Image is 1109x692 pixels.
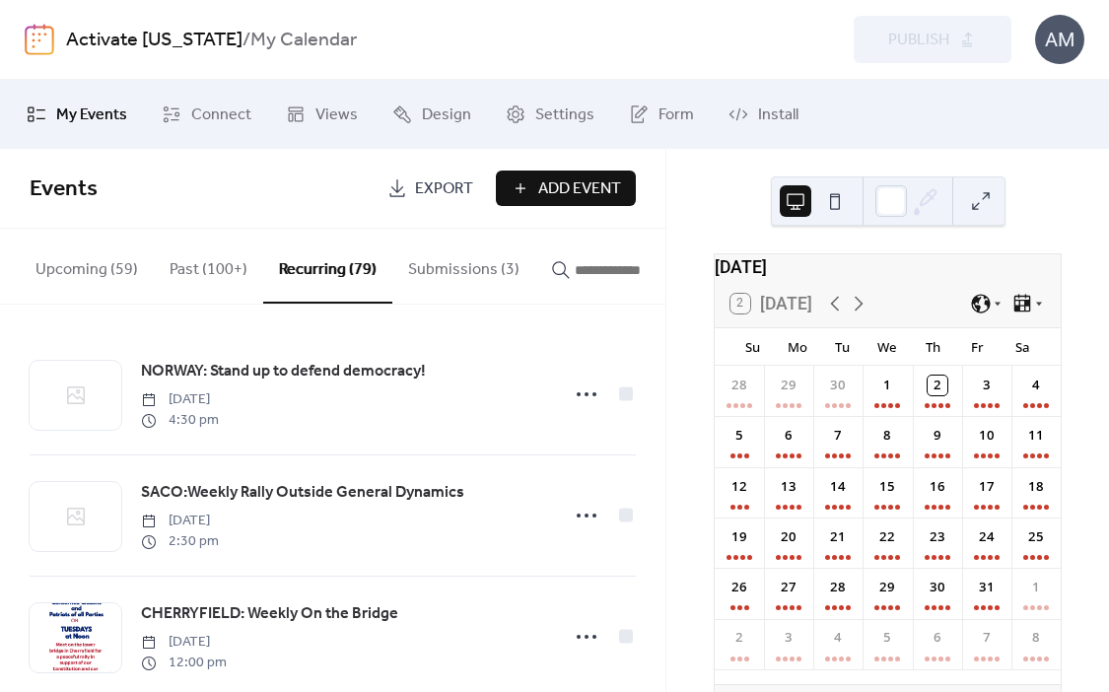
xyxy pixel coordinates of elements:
[878,578,898,597] div: 29
[141,359,426,384] a: NORWAY: Stand up to defend democracy!
[154,229,263,302] button: Past (100+)
[928,426,947,446] div: 9
[191,104,251,127] span: Connect
[866,328,911,366] div: We
[928,477,947,497] div: 16
[141,389,219,410] span: [DATE]
[56,104,127,127] span: My Events
[66,22,243,59] a: Activate [US_STATE]
[828,426,848,446] div: 7
[910,328,955,366] div: Th
[373,171,488,206] a: Export
[828,376,848,395] div: 30
[776,328,821,366] div: Mo
[141,480,464,506] a: SACO:Weekly Rally Outside General Dynamics
[141,360,426,383] span: NORWAY: Stand up to defend democracy!
[878,527,898,547] div: 22
[263,229,392,304] button: Recurring (79)
[779,376,798,395] div: 29
[729,628,749,648] div: 2
[25,24,54,55] img: logo
[1026,376,1046,395] div: 4
[828,477,848,497] div: 14
[977,477,997,497] div: 17
[928,578,947,597] div: 30
[378,88,486,141] a: Design
[977,628,997,648] div: 7
[729,376,749,395] div: 28
[955,328,1001,366] div: Fr
[779,578,798,597] div: 27
[729,426,749,446] div: 5
[779,527,798,547] div: 20
[141,410,219,431] span: 4:30 pm
[779,628,798,648] div: 3
[141,481,464,505] span: SACO:Weekly Rally Outside General Dynamics
[1000,328,1045,366] div: Sa
[779,477,798,497] div: 13
[779,426,798,446] div: 6
[758,104,798,127] span: Install
[1026,426,1046,446] div: 11
[928,628,947,648] div: 6
[1026,527,1046,547] div: 25
[535,104,594,127] span: Settings
[141,632,227,653] span: [DATE]
[1026,628,1046,648] div: 8
[977,426,997,446] div: 10
[243,22,250,59] b: /
[828,527,848,547] div: 21
[828,578,848,597] div: 28
[392,229,535,302] button: Submissions (3)
[491,88,609,141] a: Settings
[878,376,898,395] div: 1
[20,229,154,302] button: Upcoming (59)
[977,527,997,547] div: 24
[422,104,471,127] span: Design
[250,22,357,59] b: My Calendar
[878,477,898,497] div: 15
[12,88,142,141] a: My Events
[315,104,358,127] span: Views
[141,511,219,531] span: [DATE]
[141,653,227,673] span: 12:00 pm
[878,628,898,648] div: 5
[977,578,997,597] div: 31
[714,88,813,141] a: Install
[730,328,776,366] div: Su
[658,104,694,127] span: Form
[928,527,947,547] div: 23
[538,177,621,201] span: Add Event
[820,328,866,366] div: Tu
[715,254,1061,280] div: [DATE]
[141,601,398,627] a: CHERRYFIELD: Weekly On the Bridge
[729,477,749,497] div: 12
[828,628,848,648] div: 4
[271,88,373,141] a: Views
[415,177,473,201] span: Export
[1026,578,1046,597] div: 1
[614,88,709,141] a: Form
[1035,15,1084,64] div: AM
[147,88,266,141] a: Connect
[729,578,749,597] div: 26
[141,531,219,552] span: 2:30 pm
[1026,477,1046,497] div: 18
[729,527,749,547] div: 19
[928,376,947,395] div: 2
[30,168,98,211] span: Events
[141,602,398,626] span: CHERRYFIELD: Weekly On the Bridge
[878,426,898,446] div: 8
[496,171,636,206] button: Add Event
[977,376,997,395] div: 3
